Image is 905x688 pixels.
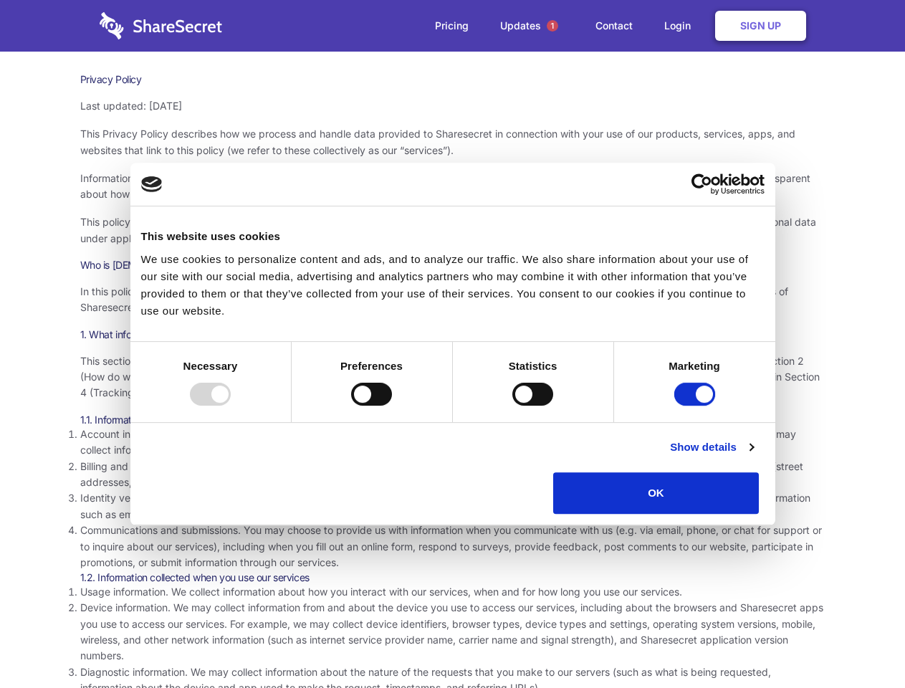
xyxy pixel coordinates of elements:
div: This website uses cookies [141,228,765,245]
strong: Necessary [183,360,238,372]
span: Information security and privacy are at the heart of what Sharesecret values and promotes as a co... [80,172,810,200]
button: OK [553,472,759,514]
span: Device information. We may collect information from and about the device you use to access our se... [80,601,823,661]
span: 1 [547,20,558,32]
span: This Privacy Policy describes how we process and handle data provided to Sharesecret in connectio... [80,128,795,156]
img: logo [141,176,163,192]
span: 1.2. Information collected when you use our services [80,571,310,583]
a: Sign Up [715,11,806,41]
a: Contact [581,4,647,48]
span: Who is [DEMOGRAPHIC_DATA]? [80,259,224,271]
span: 1.1. Information you provide to us [80,414,224,426]
div: We use cookies to personalize content and ads, and to analyze our traffic. We also share informat... [141,251,765,320]
span: This section describes the various types of information we collect from and about you. To underst... [80,355,820,399]
strong: Marketing [669,360,720,372]
span: This policy uses the term “personal data” to refer to information that is related to an identifie... [80,216,816,244]
p: Last updated: [DATE] [80,98,825,114]
img: logo-wordmark-white-trans-d4663122ce5f474addd5e946df7df03e33cb6a1c49d2221995e7729f52c070b2.svg [100,12,222,39]
a: Login [650,4,712,48]
span: Communications and submissions. You may choose to provide us with information when you communicat... [80,524,822,568]
span: 1. What information do we collect about you? [80,328,278,340]
span: Account information. Our services generally require you to create an account before you can acces... [80,428,796,456]
strong: Statistics [509,360,557,372]
a: Pricing [421,4,483,48]
span: Billing and payment information. In order to purchase a service, you may need to provide us with ... [80,460,803,488]
iframe: Drift Widget Chat Controller [833,616,888,671]
span: Usage information. We collect information about how you interact with our services, when and for ... [80,586,682,598]
span: In this policy, “Sharesecret,” “we,” “us,” and “our” refer to Sharesecret Inc., a U.S. company. S... [80,285,788,313]
a: Show details [670,439,753,456]
strong: Preferences [340,360,403,372]
a: Usercentrics Cookiebot - opens in a new window [639,173,765,195]
span: Identity verification information. Some services require you to verify your identity as part of c... [80,492,810,520]
h1: Privacy Policy [80,73,825,86]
